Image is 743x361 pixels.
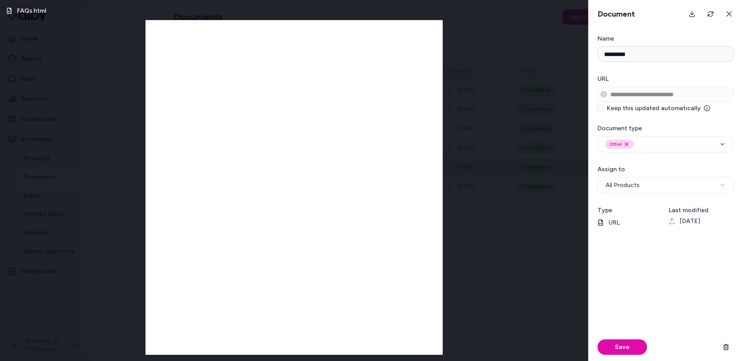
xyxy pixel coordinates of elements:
[623,141,630,147] button: Remove other option
[594,9,638,19] h3: Document
[606,180,640,190] span: All Products
[607,105,710,111] label: Keep this updated automatically
[597,165,625,173] label: Assign to
[597,339,647,355] button: Save
[597,206,663,215] h3: Type
[597,74,734,83] h3: URL
[597,136,734,152] button: OtherRemove other option
[597,34,734,43] h3: Name
[597,218,663,227] p: URL
[606,140,633,149] div: Other
[680,216,700,226] span: [DATE]
[597,124,734,133] h3: Document type
[703,6,718,22] button: Refresh
[669,206,734,215] h3: Last modified
[17,6,46,15] h3: FAQs.html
